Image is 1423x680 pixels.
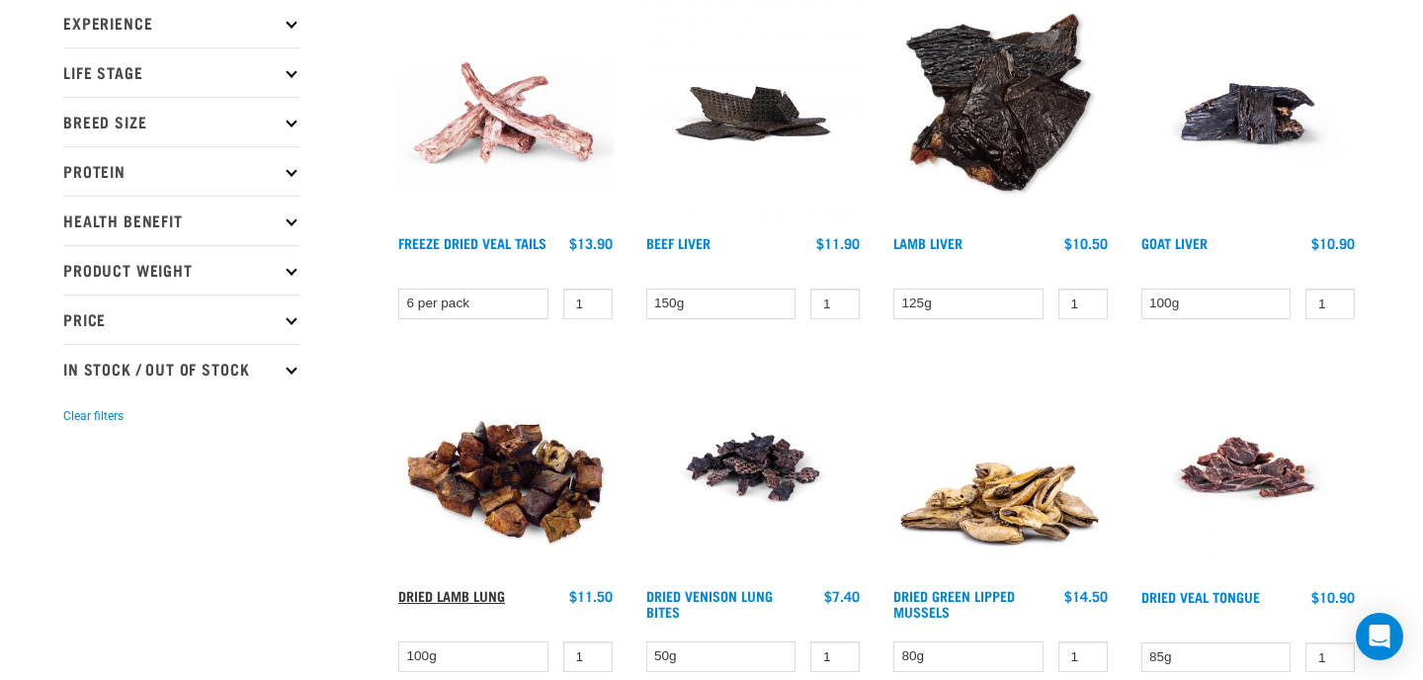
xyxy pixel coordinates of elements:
input: 1 [810,289,860,319]
a: Beef Liver [646,239,711,246]
div: $7.40 [824,588,860,604]
div: $14.50 [1064,588,1108,604]
input: 1 [1058,641,1108,672]
img: Beef Liver and Lamb Liver Treats [888,2,1113,226]
a: Dried Venison Lung Bites [646,592,773,615]
div: $10.50 [1064,235,1108,251]
div: $11.90 [816,235,860,251]
div: $11.50 [569,588,613,604]
img: Goat Liver [1136,2,1361,226]
p: Product Weight [63,245,300,295]
p: Health Benefit [63,196,300,245]
div: $13.90 [569,235,613,251]
input: 1 [563,289,613,319]
p: Price [63,295,300,344]
p: Breed Size [63,97,300,146]
div: $10.90 [1311,589,1355,605]
p: In Stock / Out Of Stock [63,344,300,393]
img: 1306 Freeze Dried Mussels 01 [888,355,1113,579]
a: Freeze Dried Veal Tails [398,239,546,246]
p: Life Stage [63,47,300,97]
a: Dried Veal Tongue [1141,593,1260,600]
p: Protein [63,146,300,196]
div: Open Intercom Messenger [1356,613,1403,660]
img: Beef Liver [641,2,866,226]
img: Venison Lung Bites [641,355,866,579]
input: 1 [563,641,613,672]
a: Dried Green Lipped Mussels [893,592,1015,615]
input: 1 [1305,642,1355,673]
a: Dried Lamb Lung [398,592,505,599]
a: Goat Liver [1141,239,1208,246]
img: Veal tongue [1136,355,1361,579]
div: $10.90 [1311,235,1355,251]
img: Pile Of Dried Lamb Lungs For Pets [393,355,618,579]
input: 1 [810,641,860,672]
img: FD Veal Tail White Background [393,2,618,226]
a: Lamb Liver [893,239,963,246]
button: Clear filters [63,407,124,425]
input: 1 [1305,289,1355,319]
input: 1 [1058,289,1108,319]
